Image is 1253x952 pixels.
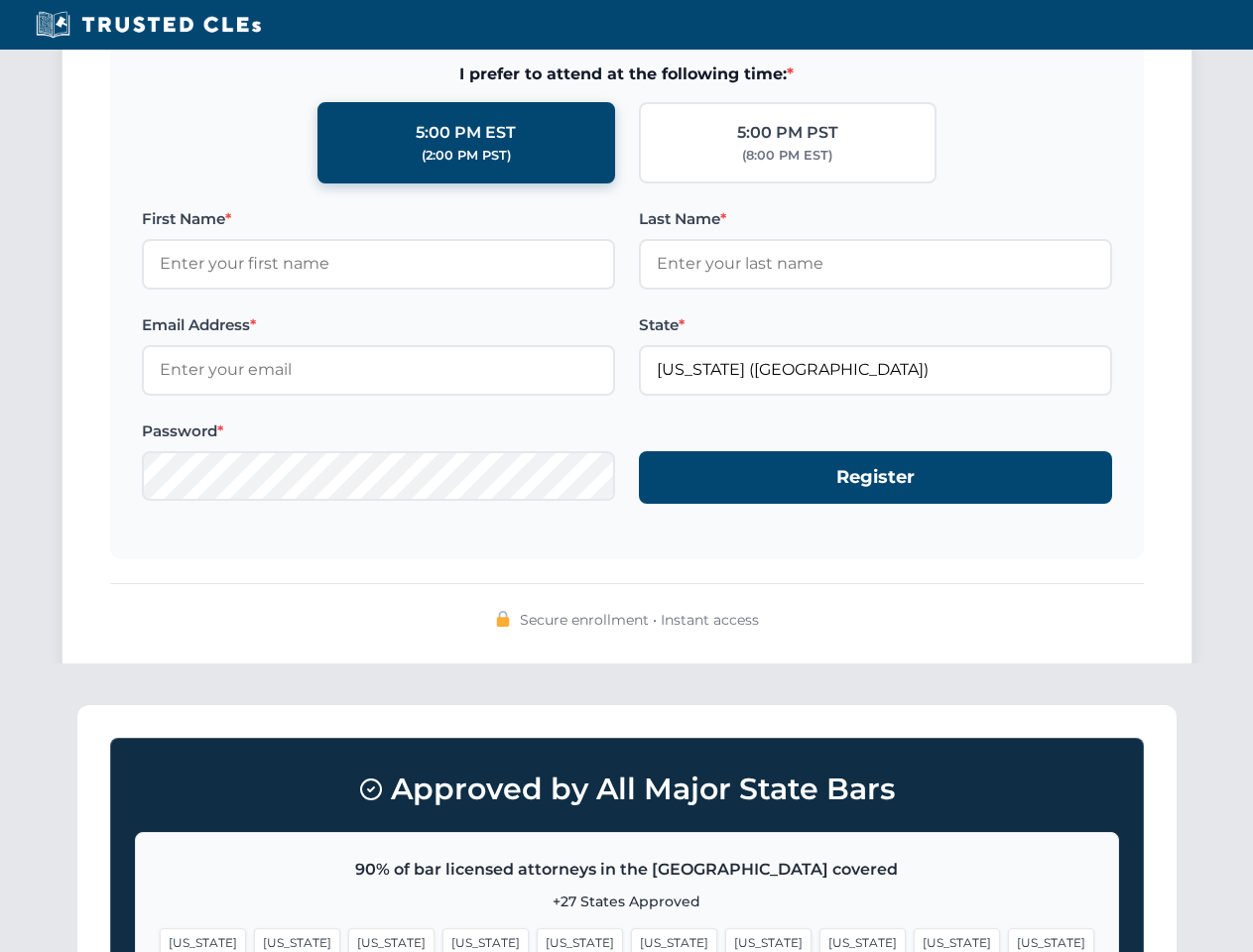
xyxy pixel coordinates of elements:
[495,611,511,627] img: 🔒
[742,146,832,166] div: (8:00 PM EST)
[520,609,759,631] span: Secure enrollment • Instant access
[160,857,1094,883] p: 90% of bar licensed attorneys in the [GEOGRAPHIC_DATA] covered
[639,239,1112,289] input: Enter your last name
[142,313,615,337] label: Email Address
[416,120,516,146] div: 5:00 PM EST
[142,239,615,289] input: Enter your first name
[135,763,1119,816] h3: Approved by All Major State Bars
[639,313,1112,337] label: State
[142,207,615,231] label: First Name
[30,10,267,40] img: Trusted CLEs
[639,345,1112,395] input: Florida (FL)
[142,61,1112,87] span: I prefer to attend at the following time:
[639,207,1112,231] label: Last Name
[737,120,838,146] div: 5:00 PM PST
[422,146,511,166] div: (2:00 PM PST)
[639,451,1112,504] button: Register
[160,891,1094,912] p: +27 States Approved
[142,345,615,395] input: Enter your email
[142,419,615,443] label: Password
